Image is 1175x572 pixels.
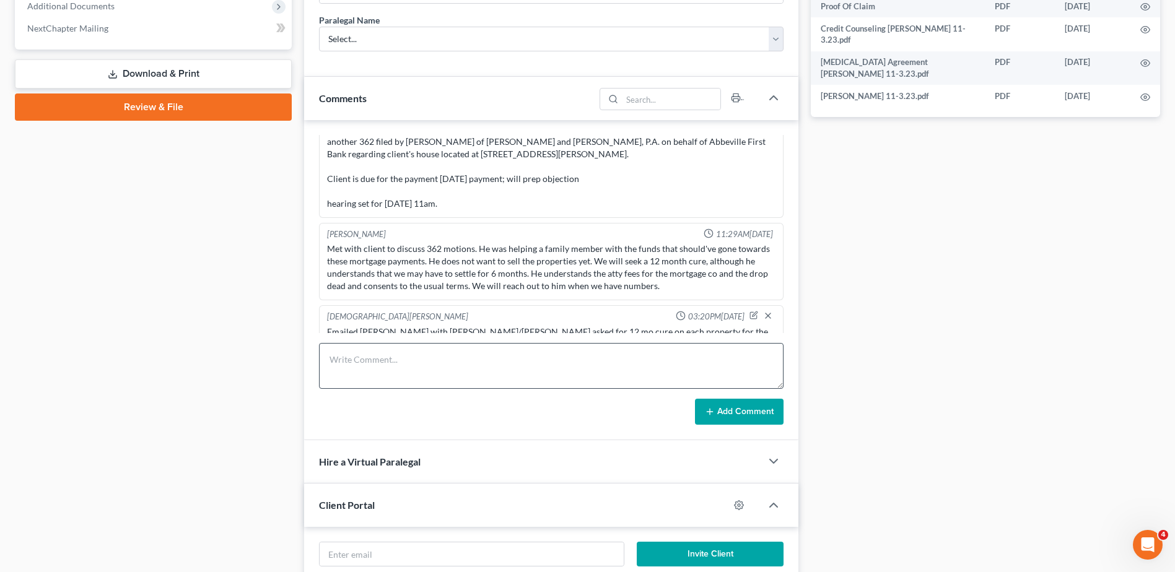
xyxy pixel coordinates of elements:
div: [PERSON_NAME] [327,228,386,240]
a: NextChapter Mailing [17,17,292,40]
span: NextChapter Mailing [27,23,108,33]
input: Enter email [320,542,624,566]
a: Review & File [15,93,292,121]
span: 03:20PM[DATE] [688,311,745,323]
span: 11:29AM[DATE] [716,228,773,240]
div: [DEMOGRAPHIC_DATA][PERSON_NAME] [327,311,468,323]
div: Emailed [PERSON_NAME] with [PERSON_NAME]/[PERSON_NAME] asked for 12 mo cure on each property for ... [327,326,775,350]
div: Paralegal Name [319,14,380,27]
span: 4 [1158,530,1168,540]
span: Comments [319,92,367,104]
td: [DATE] [1055,17,1130,51]
iframe: Intercom live chat [1133,530,1163,560]
a: Download & Print [15,59,292,89]
td: [MEDICAL_DATA] Agreement [PERSON_NAME] 11-3.23.pdf [811,51,985,85]
td: PDF [985,85,1055,107]
div: Met with client to discuss 362 motions. He was helping a family member with the funds that should... [327,243,775,292]
button: Invite Client [637,542,784,566]
td: [DATE] [1055,51,1130,85]
td: PDF [985,51,1055,85]
td: Credit Counseling [PERSON_NAME] 11-3.23.pdf [811,17,985,51]
div: another 362 filed by [PERSON_NAME] of [PERSON_NAME] and [PERSON_NAME], P.A. on behalf of Abbevill... [327,136,775,210]
td: PDF [985,17,1055,51]
span: Additional Documents [27,1,115,11]
input: Search... [622,89,720,110]
td: [PERSON_NAME] 11-3.23.pdf [811,85,985,107]
button: Add Comment [695,399,784,425]
span: Client Portal [319,499,375,511]
span: Hire a Virtual Paralegal [319,456,421,467]
td: [DATE] [1055,85,1130,107]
